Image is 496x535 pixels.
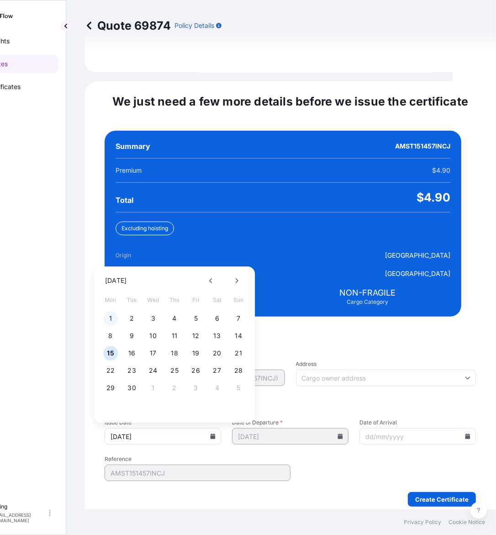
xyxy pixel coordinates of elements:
[231,364,246,378] button: 28
[105,397,476,408] span: Shipment details
[449,519,485,526] a: Cookie Notice
[167,364,182,378] button: 25
[415,495,469,504] p: Create Certificate
[174,21,214,30] p: Policy Details
[209,291,226,310] span: Saturday
[166,291,183,310] span: Thursday
[385,269,450,278] span: [GEOGRAPHIC_DATA]
[417,190,450,205] span: $4.90
[189,381,203,396] button: 3
[232,428,348,445] input: dd/mm/yyyy
[125,312,139,326] button: 2
[189,329,203,344] button: 12
[146,312,161,326] button: 3
[359,428,476,445] input: dd/mm/yyyy
[112,94,469,109] span: We just need a few more details before we issue the certificate
[210,346,225,361] button: 20
[231,312,246,326] button: 7
[395,142,450,151] span: AMST151457INCJ
[103,329,118,344] button: 8
[105,456,290,463] span: Reference
[189,346,203,361] button: 19
[146,381,161,396] button: 1
[296,360,476,368] span: Address
[189,364,203,378] button: 26
[385,251,450,260] span: [GEOGRAPHIC_DATA]
[116,166,142,175] span: Premium
[432,166,450,175] span: $4.90
[105,339,476,350] span: Named Assured Details
[359,419,476,426] span: Date of Arrival
[231,329,246,344] button: 14
[231,346,246,361] button: 21
[102,291,119,310] span: Monday
[103,364,118,378] button: 22
[125,346,139,361] button: 16
[103,381,118,396] button: 29
[230,291,247,310] span: Sunday
[125,329,139,344] button: 9
[145,291,162,310] span: Wednesday
[124,291,140,310] span: Tuesday
[404,519,441,526] a: Privacy Policy
[210,312,225,326] button: 6
[146,346,161,361] button: 17
[103,346,118,361] button: 15
[84,18,171,33] p: Quote 69874
[167,381,182,396] button: 2
[105,275,127,286] div: [DATE]
[232,419,348,426] span: Date of Departure
[188,291,204,310] span: Friday
[146,364,161,378] button: 24
[105,428,221,445] input: dd/mm/yyyy
[296,370,476,386] input: Cargo owner address
[105,465,290,481] input: Your internal reference
[116,142,150,151] span: Summary
[125,364,139,378] button: 23
[125,381,139,396] button: 30
[146,329,161,344] button: 10
[116,251,167,260] span: Origin
[116,196,133,205] span: Total
[210,364,225,378] button: 27
[167,329,182,344] button: 11
[231,381,246,396] button: 5
[210,329,225,344] button: 13
[103,312,118,326] button: 1
[339,287,396,298] span: NON-FRAGILE
[167,312,182,326] button: 4
[167,346,182,361] button: 18
[210,381,225,396] button: 4
[116,222,174,235] div: Excluding hoisting
[189,312,203,326] button: 5
[347,298,388,306] span: Cargo Category
[408,492,476,507] button: Create Certificate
